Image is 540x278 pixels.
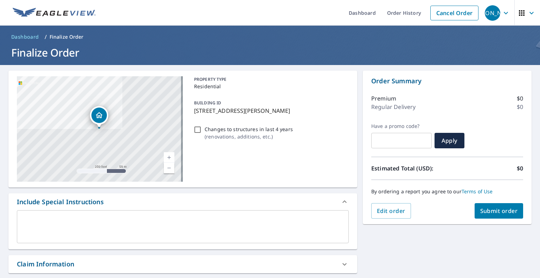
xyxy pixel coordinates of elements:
[371,76,523,86] p: Order Summary
[371,203,411,219] button: Edit order
[8,31,532,43] nav: breadcrumb
[485,5,500,21] div: [PERSON_NAME]
[164,163,174,173] a: Current Level 17, Zoom Out
[8,193,357,210] div: Include Special Instructions
[194,106,346,115] p: [STREET_ADDRESS][PERSON_NAME]
[377,207,405,215] span: Edit order
[371,188,523,195] p: By ordering a report you agree to our
[90,106,108,128] div: Dropped pin, building 1, Residential property, 2316 Connie Dr Springfield, IL 62704
[440,137,459,144] span: Apply
[194,76,346,83] p: PROPERTY TYPE
[371,94,396,103] p: Premium
[371,123,432,129] label: Have a promo code?
[371,103,416,111] p: Regular Delivery
[517,103,523,111] p: $0
[371,164,447,173] p: Estimated Total (USD):
[11,33,39,40] span: Dashboard
[205,125,293,133] p: Changes to structures in last 4 years
[462,188,493,195] a: Terms of Use
[194,83,346,90] p: Residential
[8,31,42,43] a: Dashboard
[17,197,104,207] div: Include Special Instructions
[480,207,518,215] span: Submit order
[205,133,293,140] p: ( renovations, additions, etc. )
[430,6,478,20] a: Cancel Order
[17,259,74,269] div: Claim Information
[8,255,357,273] div: Claim Information
[517,164,523,173] p: $0
[517,94,523,103] p: $0
[475,203,523,219] button: Submit order
[45,33,47,41] li: /
[8,45,532,60] h1: Finalize Order
[50,33,84,40] p: Finalize Order
[13,8,96,18] img: EV Logo
[435,133,464,148] button: Apply
[164,152,174,163] a: Current Level 17, Zoom In
[194,100,221,106] p: BUILDING ID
